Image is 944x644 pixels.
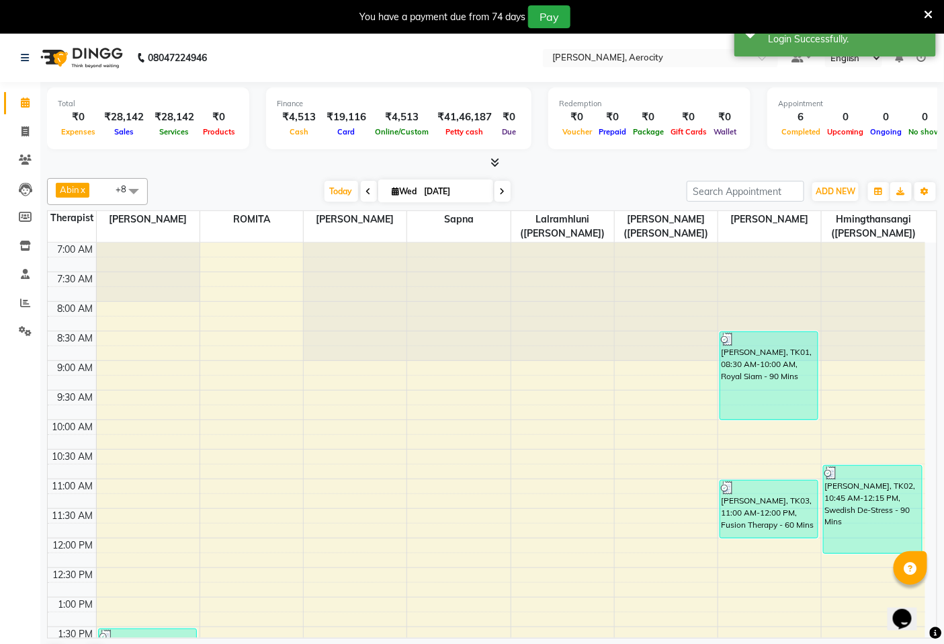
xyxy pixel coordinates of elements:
div: ₹0 [710,110,740,125]
div: 12:30 PM [50,568,96,582]
div: 9:00 AM [55,361,96,375]
div: You have a payment due from 74 days [359,10,525,24]
div: 8:00 AM [55,302,96,316]
div: 7:00 AM [55,243,96,257]
div: ₹28,142 [149,110,200,125]
span: Expenses [58,127,99,136]
span: Sales [111,127,137,136]
span: Online/Custom [372,127,432,136]
div: 12:00 PM [50,538,96,553]
div: 7:30 AM [55,272,96,286]
div: Redemption [559,98,740,110]
span: Package [630,127,667,136]
span: ROMITA [200,211,303,228]
span: Completed [778,127,824,136]
div: 10:00 AM [50,420,96,434]
div: ₹41,46,187 [432,110,497,125]
div: ₹28,142 [99,110,149,125]
span: [PERSON_NAME] [304,211,406,228]
span: Today [325,181,358,202]
div: 1:00 PM [56,598,96,612]
div: ₹4,513 [372,110,432,125]
iframe: chat widget [888,590,931,631]
span: Card [335,127,359,136]
div: 11:30 AM [50,509,96,523]
a: x [79,184,85,195]
span: [PERSON_NAME] ([PERSON_NAME]) [615,211,718,242]
div: Therapist [48,211,96,225]
div: ₹4,513 [277,110,321,125]
div: ₹0 [595,110,630,125]
div: 10:30 AM [50,450,96,464]
span: Ongoing [867,127,906,136]
div: [PERSON_NAME], TK03, 11:00 AM-12:00 PM, Fusion Therapy - 60 Mins [720,481,818,538]
span: Due [499,127,519,136]
input: 2025-09-03 [421,182,488,202]
div: 9:30 AM [55,391,96,405]
span: Abin [60,184,79,195]
div: Login Successfully. [768,32,926,46]
input: Search Appointment [687,181,804,202]
span: Wallet [710,127,740,136]
span: Cash [286,127,312,136]
div: [PERSON_NAME], TK02, 10:45 AM-12:15 PM, Swedish De-Stress - 90 Mins [824,466,922,553]
span: [PERSON_NAME] [97,211,200,228]
div: ₹19,116 [321,110,372,125]
span: Prepaid [595,127,630,136]
div: 6 [778,110,824,125]
span: Services [157,127,193,136]
div: 0 [824,110,867,125]
div: ₹0 [497,110,521,125]
div: ₹0 [559,110,595,125]
div: 1:30 PM [56,627,96,641]
span: Lalramhluni ([PERSON_NAME]) [511,211,614,242]
span: Petty cash [443,127,487,136]
span: Products [200,127,239,136]
div: ₹0 [630,110,667,125]
span: Upcoming [824,127,867,136]
div: 8:30 AM [55,331,96,346]
span: Wed [389,186,421,196]
img: logo [34,39,126,77]
span: Sapna [407,211,510,228]
div: 11:00 AM [50,479,96,493]
div: Finance [277,98,521,110]
button: Pay [528,5,570,28]
span: Voucher [559,127,595,136]
span: Gift Cards [667,127,710,136]
div: ₹0 [200,110,239,125]
div: [PERSON_NAME], TK01, 08:30 AM-10:00 AM, Royal Siam - 90 Mins [720,332,818,419]
b: 08047224946 [148,39,207,77]
div: ₹0 [58,110,99,125]
span: [PERSON_NAME] [718,211,821,228]
span: +8 [116,184,136,194]
div: Total [58,98,239,110]
span: ADD NEW [816,186,855,196]
button: ADD NEW [812,182,859,201]
div: ₹0 [667,110,710,125]
span: Hmingthansangi ([PERSON_NAME]) [822,211,925,242]
div: 0 [867,110,906,125]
